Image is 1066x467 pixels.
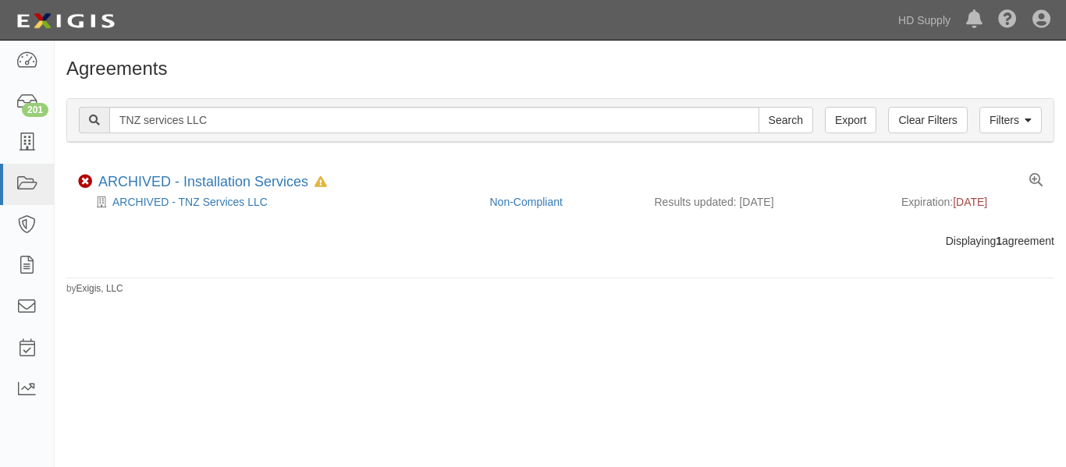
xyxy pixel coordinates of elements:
div: Expiration: [901,194,1043,210]
a: ARCHIVED - Installation Services [98,174,308,189]
a: Exigis, LLC [76,283,123,294]
i: Help Center - Complianz [998,11,1017,30]
a: Clear Filters [888,107,967,133]
a: Filters [979,107,1042,133]
a: View results summary [1029,174,1043,188]
a: Export [825,107,876,133]
a: Non-Compliant [490,196,563,208]
div: Displaying agreement [55,233,1066,249]
i: Non-Compliant [78,175,92,189]
a: HD Supply [890,5,958,36]
h1: Agreements [66,58,1054,79]
b: 1 [996,235,1002,247]
small: by [66,282,123,295]
img: logo-5460c22ac91f19d4615b14bd174203de0afe785f0fc80cf4dbbc73dc1793850b.png [12,7,119,35]
div: Results updated: [DATE] [655,194,879,210]
input: Search [109,107,759,133]
a: ARCHIVED - TNZ Services LLC [112,196,268,208]
div: ARCHIVED - TNZ Services LLC [78,194,478,210]
i: In Default since 08/13/2025 [314,177,327,188]
input: Search [759,107,813,133]
div: 201 [22,103,48,117]
div: Installation Services [98,174,327,191]
span: [DATE] [953,196,987,208]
